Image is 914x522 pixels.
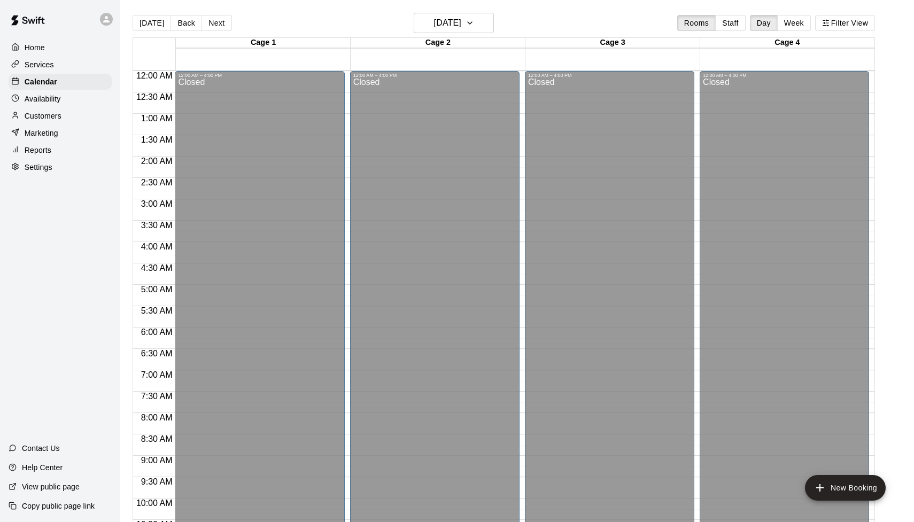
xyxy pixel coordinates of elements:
[134,92,175,102] span: 12:30 AM
[25,59,54,70] p: Services
[138,199,175,208] span: 3:00 AM
[138,456,175,465] span: 9:00 AM
[25,76,57,87] p: Calendar
[777,15,811,31] button: Week
[9,108,112,124] a: Customers
[9,159,112,175] a: Settings
[171,15,202,31] button: Back
[25,145,51,155] p: Reports
[202,15,231,31] button: Next
[9,91,112,107] a: Availability
[25,94,61,104] p: Availability
[353,73,516,78] div: 12:00 AM – 4:00 PM
[25,111,61,121] p: Customers
[9,74,112,90] a: Calendar
[176,38,351,48] div: Cage 1
[138,349,175,358] span: 6:30 AM
[138,285,175,294] span: 5:00 AM
[434,15,461,30] h6: [DATE]
[9,40,112,56] a: Home
[138,434,175,443] span: 8:30 AM
[138,477,175,486] span: 9:30 AM
[134,498,175,508] span: 10:00 AM
[715,15,746,31] button: Staff
[22,501,95,511] p: Copy public page link
[815,15,875,31] button: Filter View
[700,38,875,48] div: Cage 4
[22,443,60,454] p: Contact Us
[528,73,691,78] div: 12:00 AM – 4:00 PM
[25,42,45,53] p: Home
[525,38,700,48] div: Cage 3
[138,178,175,187] span: 2:30 AM
[138,392,175,401] span: 7:30 AM
[677,15,716,31] button: Rooms
[138,114,175,123] span: 1:00 AM
[25,128,58,138] p: Marketing
[138,221,175,230] span: 3:30 AM
[138,306,175,315] span: 5:30 AM
[138,263,175,272] span: 4:30 AM
[9,142,112,158] a: Reports
[703,73,866,78] div: 12:00 AM – 4:00 PM
[351,38,525,48] div: Cage 2
[138,413,175,422] span: 8:00 AM
[22,481,80,492] p: View public page
[138,328,175,337] span: 6:00 AM
[138,157,175,166] span: 2:00 AM
[9,125,112,141] a: Marketing
[805,475,886,501] button: add
[414,13,494,33] button: [DATE]
[750,15,778,31] button: Day
[134,71,175,80] span: 12:00 AM
[133,15,171,31] button: [DATE]
[9,57,112,73] a: Services
[138,370,175,379] span: 7:00 AM
[22,462,63,473] p: Help Center
[25,162,52,173] p: Settings
[178,73,341,78] div: 12:00 AM – 4:00 PM
[138,135,175,144] span: 1:30 AM
[138,242,175,251] span: 4:00 AM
